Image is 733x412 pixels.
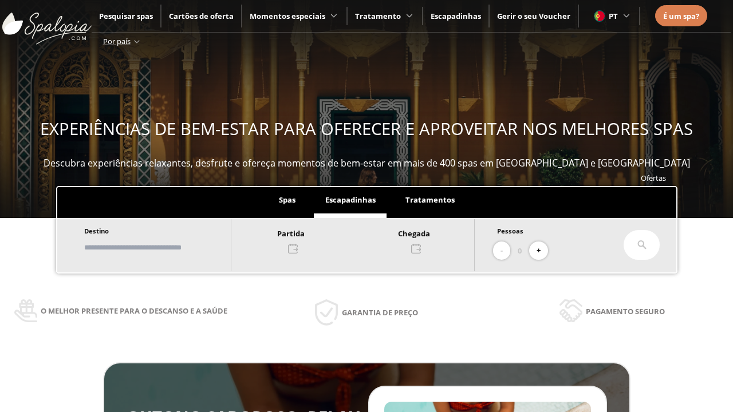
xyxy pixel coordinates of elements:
[41,304,227,317] span: O melhor presente para o descanso e a saúde
[431,11,481,21] a: Escapadinhas
[529,241,548,260] button: +
[2,1,92,45] img: ImgLogoSpalopia.BvClDcEz.svg
[497,227,523,235] span: Pessoas
[99,11,153,21] a: Pesquisar spas
[342,306,418,319] span: Garantia de preço
[279,195,295,205] span: Spas
[663,10,699,22] a: É um spa?
[586,305,665,318] span: Pagamento seguro
[325,195,376,205] span: Escapadinhas
[405,195,455,205] span: Tratamentos
[103,36,131,46] span: Por país
[641,173,666,183] a: Ofertas
[663,11,699,21] span: É um spa?
[40,117,693,140] span: EXPERIÊNCIAS DE BEM-ESTAR PARA OFERECER E APROVEITAR NOS MELHORES SPAS
[169,11,234,21] a: Cartões de oferta
[518,244,522,257] span: 0
[493,241,510,260] button: -
[84,227,109,235] span: Destino
[44,157,690,169] span: Descubra experiências relaxantes, desfrute e ofereça momentos de bem-estar em mais de 400 spas em...
[497,11,570,21] a: Gerir o seu Voucher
